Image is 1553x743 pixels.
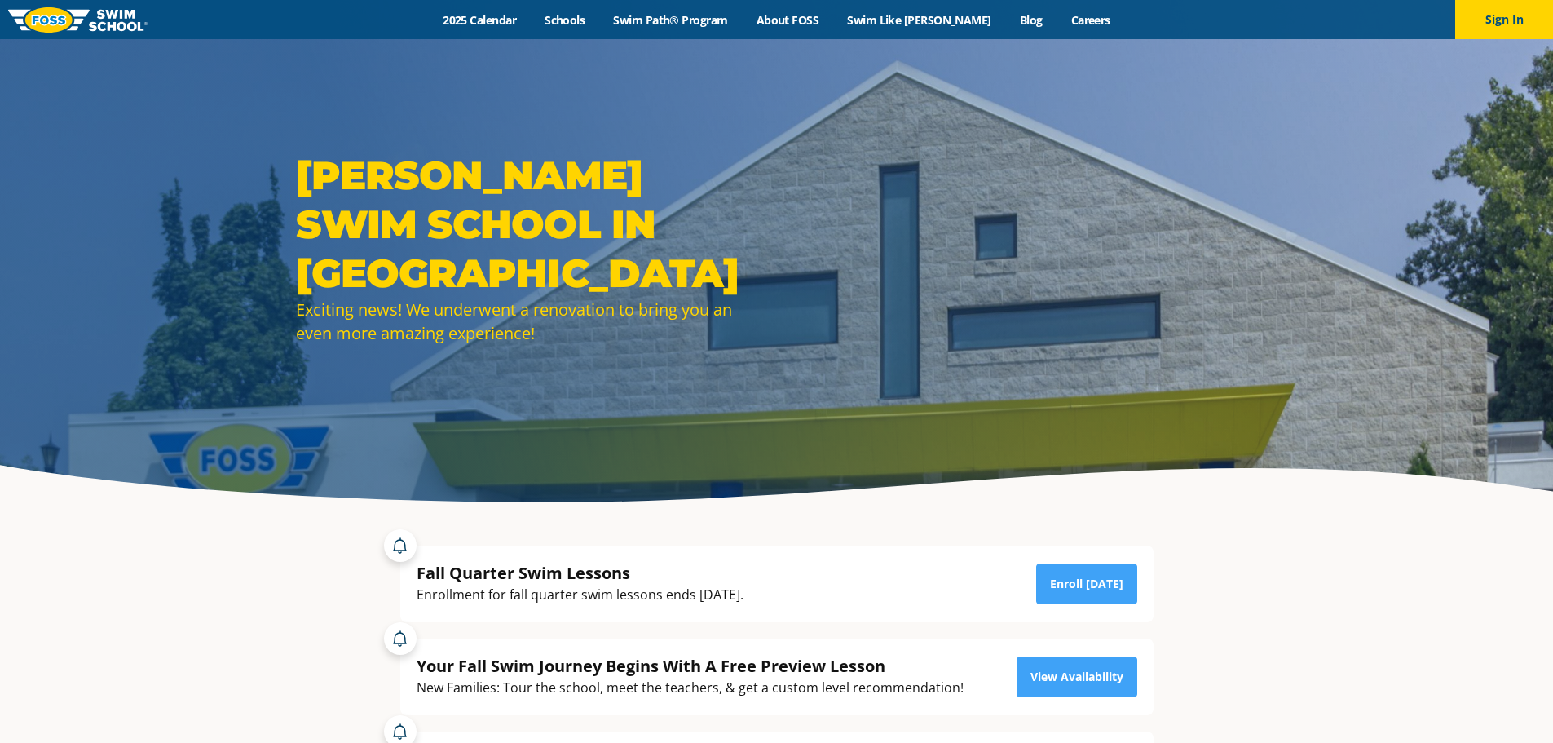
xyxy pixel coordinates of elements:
[742,12,833,28] a: About FOSS
[833,12,1006,28] a: Swim Like [PERSON_NAME]
[417,562,743,584] div: Fall Quarter Swim Lessons
[1036,564,1137,604] a: Enroll [DATE]
[1005,12,1057,28] a: Blog
[1017,657,1137,697] a: View Availability
[429,12,531,28] a: 2025 Calendar
[599,12,742,28] a: Swim Path® Program
[417,655,964,677] div: Your Fall Swim Journey Begins With A Free Preview Lesson
[531,12,599,28] a: Schools
[417,677,964,699] div: New Families: Tour the school, meet the teachers, & get a custom level recommendation!
[8,7,148,33] img: FOSS Swim School Logo
[1057,12,1124,28] a: Careers
[296,298,769,345] div: Exciting news! We underwent a renovation to bring you an even more amazing experience!
[296,151,769,298] h1: [PERSON_NAME] SWIM SCHOOL IN [GEOGRAPHIC_DATA]
[417,584,743,606] div: Enrollment for fall quarter swim lessons ends [DATE].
